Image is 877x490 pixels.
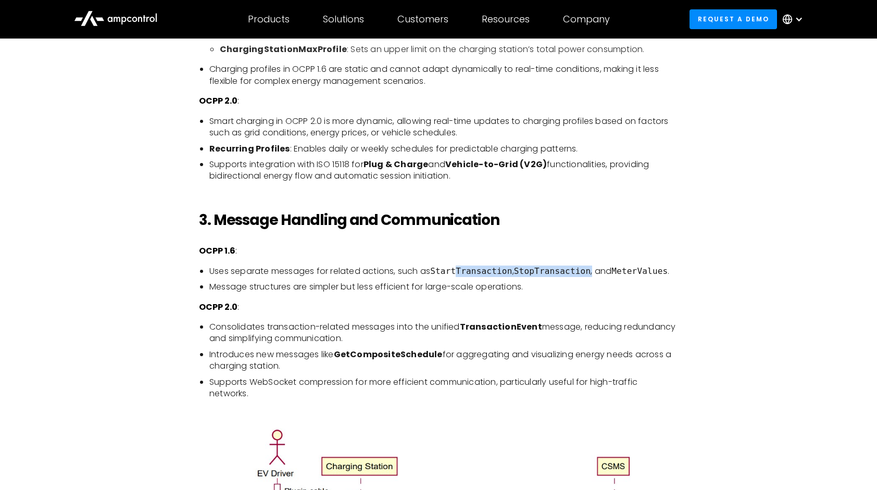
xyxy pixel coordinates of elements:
div: Company [563,14,610,25]
div: Resources [482,14,530,25]
strong: OCPP 1.6 [199,245,235,257]
strong: TransactionEvent [460,321,542,333]
p: : [199,245,678,257]
strong: Plug & Charge [364,158,429,170]
li: Supports integration with ISO 15118 for and functionalities, providing bidirectional energy flow ... [209,159,678,182]
div: Customers [397,14,448,25]
strong: ChargingStationMaxProfile [220,43,347,55]
strong: TxDefaultProfile [220,28,294,40]
p: : [199,301,678,313]
strong: Recurring Profiles [209,143,290,155]
strong: OCPP 2.0 [199,95,237,107]
li: Message structures are simpler but less efficient for large-scale operations. [209,281,678,293]
strong: 3. Message Handling and Communication [199,210,499,230]
div: Products [248,14,290,25]
strong: Vehicle-to-Grid (V2G) [445,158,547,170]
code: StartTransaction [430,266,512,276]
strong: GetCompositeSchedule [334,348,443,360]
li: Consolidates transaction-related messages into the unified message, reducing redundancy and simpl... [209,321,678,345]
li: : Enables daily or weekly schedules for predictable charging patterns. [209,143,678,155]
code: MeterValues [611,266,668,276]
li: Introduces new messages like for aggregating and visualizing energy needs across a charging station. [209,349,678,372]
div: Solutions [323,14,364,25]
strong: OCPP 2.0 [199,301,237,313]
li: Smart charging in OCPP 2.0 is more dynamic, allowing real-time updates to charging profiles based... [209,116,678,139]
li: Supports WebSocket compression for more efficient communication, particularly useful for high-tra... [209,376,678,400]
a: Request a demo [690,9,777,29]
code: StopTransaction [514,266,591,276]
li: Charging profiles in OCPP 1.6 are static and cannot adapt dynamically to real-time conditions, ma... [209,64,678,87]
p: : [199,95,678,107]
li: Uses separate messages for related actions, such as , , and . [209,266,678,277]
li: : Sets an upper limit on the charging station’s total power consumption. [220,44,678,55]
